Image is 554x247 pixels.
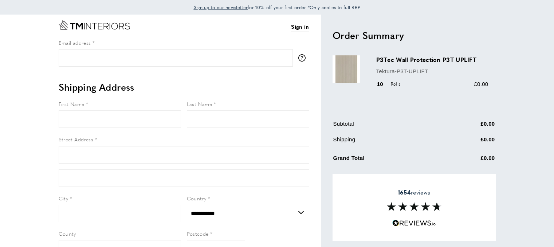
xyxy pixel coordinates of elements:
h3: P3Tec Wall Protection P3T UPLIFT [376,55,488,64]
a: Go to Home page [59,20,130,30]
span: Email address [59,39,91,46]
td: £0.00 [445,119,495,134]
span: City [59,195,68,202]
span: Country [187,195,207,202]
span: Street Address [59,136,94,143]
button: More information [298,54,309,62]
p: Tektura-P3T-UPLIFT [376,67,488,76]
div: 10 [376,80,403,89]
span: for 10% off your first order *Only applies to full RRP [194,4,361,11]
td: Shipping [333,135,444,149]
span: Rolls [387,81,402,87]
h2: Shipping Address [59,81,309,94]
span: Postcode [187,230,209,237]
h2: Order Summary [333,29,496,42]
strong: 1654 [398,188,411,196]
td: £0.00 [445,152,495,168]
span: Last Name [187,100,212,107]
td: Subtotal [333,119,444,134]
td: Grand Total [333,152,444,168]
img: Reviews section [387,202,441,211]
span: £0.00 [474,81,488,87]
span: First Name [59,100,85,107]
img: Reviews.io 5 stars [392,220,436,227]
span: reviews [398,189,430,196]
a: Sign in [291,22,309,31]
a: Sign up to our newsletter [194,4,248,11]
img: P3Tec Wall Protection P3T UPLIFT [333,55,360,83]
td: £0.00 [445,135,495,149]
span: County [59,230,76,237]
